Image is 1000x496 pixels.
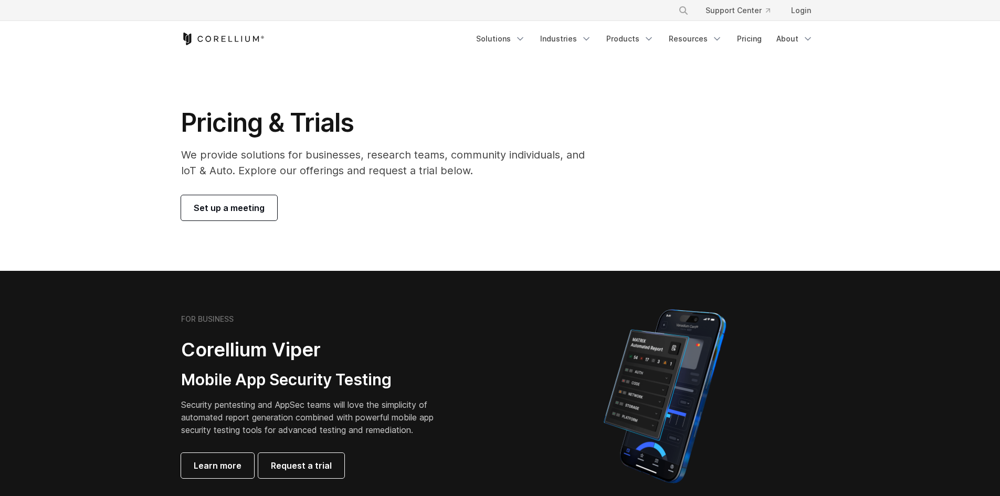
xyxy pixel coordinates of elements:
p: We provide solutions for businesses, research teams, community individuals, and IoT & Auto. Explo... [181,147,599,178]
p: Security pentesting and AppSec teams will love the simplicity of automated report generation comb... [181,398,450,436]
a: About [770,29,819,48]
span: Request a trial [271,459,332,472]
h1: Pricing & Trials [181,107,599,139]
h2: Corellium Viper [181,338,450,362]
div: Navigation Menu [470,29,819,48]
a: Request a trial [258,453,344,478]
div: Navigation Menu [666,1,819,20]
a: Learn more [181,453,254,478]
span: Learn more [194,459,241,472]
h3: Mobile App Security Testing [181,370,450,390]
img: Corellium MATRIX automated report on iPhone showing app vulnerability test results across securit... [586,304,744,488]
a: Set up a meeting [181,195,277,220]
a: Solutions [470,29,532,48]
a: Industries [534,29,598,48]
a: Pricing [731,29,768,48]
h6: FOR BUSINESS [181,314,234,324]
a: Products [600,29,660,48]
a: Corellium Home [181,33,265,45]
span: Set up a meeting [194,202,265,214]
a: Login [783,1,819,20]
button: Search [674,1,693,20]
a: Support Center [697,1,778,20]
a: Resources [662,29,729,48]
